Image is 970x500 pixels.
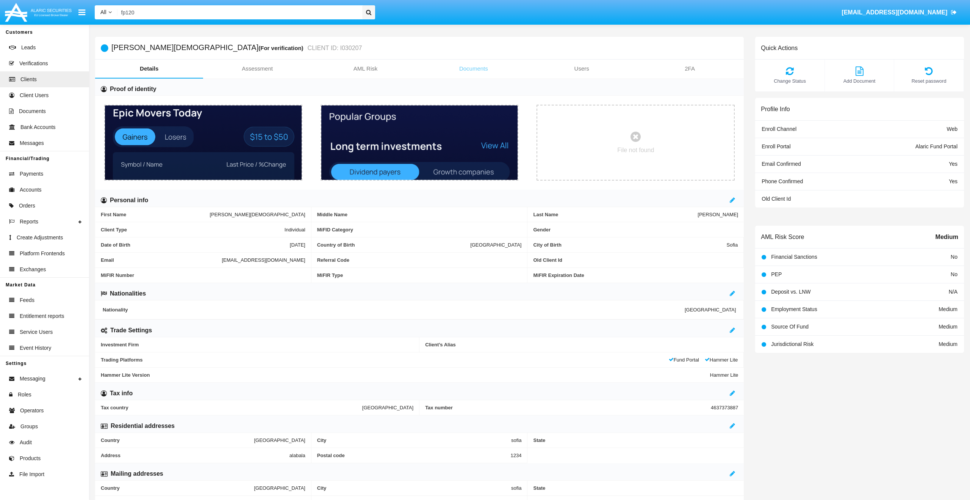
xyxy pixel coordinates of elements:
[761,233,804,241] h6: AML Risk Score
[290,242,305,248] span: [DATE]
[20,139,44,147] span: Messages
[19,60,48,68] span: Verifications
[317,227,522,233] span: MiFID Category
[101,405,362,410] span: Tax country
[533,272,738,278] span: MiFIR Expiration Date
[533,227,738,233] span: Gender
[761,44,798,52] h6: Quick Actions
[710,372,738,378] span: Hammer Lite
[311,60,419,78] a: AML Risk
[20,91,48,99] span: Client Users
[254,485,305,491] span: [GEOGRAPHIC_DATA]
[110,326,152,335] h6: Trade Settings
[511,453,522,458] span: 1234
[762,143,790,149] span: Enroll Portal
[762,178,803,184] span: Phone Confirmed
[842,9,947,16] span: [EMAIL_ADDRESS][DOMAIN_NAME]
[100,9,106,15] span: All
[771,306,817,312] span: Employment Status
[19,470,44,478] span: File Import
[210,212,305,217] span: [PERSON_NAME][DEMOGRAPHIC_DATA]
[101,437,254,443] span: Country
[20,250,65,258] span: Platform Frontends
[511,485,521,491] span: sofia
[101,272,305,278] span: MiFIR Number
[761,105,790,113] h6: Profile Info
[951,271,957,277] span: No
[759,77,821,85] span: Change Status
[20,328,53,336] span: Service Users
[771,254,817,260] span: Financial Sanctions
[20,123,56,131] span: Bank Accounts
[317,437,511,443] span: City
[20,296,34,304] span: Feeds
[117,5,360,19] input: Search
[111,44,362,52] h5: [PERSON_NAME][DEMOGRAPHIC_DATA]
[101,485,254,491] span: Country
[705,357,738,363] span: Hammer Lite
[101,357,669,363] span: Trading Platforms
[685,307,736,313] span: [GEOGRAPHIC_DATA]
[947,126,957,132] span: Web
[20,423,38,431] span: Groups
[898,77,960,85] span: Reset password
[20,344,51,352] span: Event History
[101,453,289,458] span: Address
[762,126,796,132] span: Enroll Channel
[419,60,527,78] a: Documents
[19,202,35,210] span: Orders
[20,170,43,178] span: Payments
[110,85,156,93] h6: Proof of identity
[711,405,738,410] span: 4637373887
[362,405,413,410] span: [GEOGRAPHIC_DATA]
[285,227,305,233] span: Individual
[771,324,809,330] span: Source Of Fund
[533,212,698,217] span: Last Name
[95,60,203,78] a: Details
[951,254,957,260] span: No
[317,453,511,458] span: Postal code
[636,60,744,78] a: 2FA
[829,77,890,85] span: Add Document
[771,289,810,295] span: Deposit vs. LNW
[939,324,957,330] span: Medium
[669,357,699,363] span: Fund Portal
[20,266,46,274] span: Exchanges
[95,8,117,16] a: All
[20,312,64,320] span: Entitlement reports
[203,60,311,78] a: Assessment
[258,44,305,52] div: (For verification)
[936,233,958,242] span: Medium
[110,196,148,204] h6: Personal info
[528,60,636,78] a: Users
[533,242,726,248] span: City of Birth
[533,257,738,263] span: Old Client Id
[101,372,710,378] span: Hammer Lite Version
[425,342,738,347] span: Client’s Alias
[110,289,146,298] h6: Nationalities
[727,242,738,248] span: Sofia
[533,485,738,491] span: State
[470,242,521,248] span: [GEOGRAPHIC_DATA]
[762,161,801,167] span: Email Confirmed
[771,341,814,347] span: Jurisdictional Risk
[20,218,38,226] span: Reports
[103,307,685,313] span: Nationality
[110,389,133,398] h6: Tax info
[20,75,37,83] span: Clients
[111,422,175,430] h6: Residential addresses
[289,453,305,458] span: alabala
[20,375,45,383] span: Messaging
[306,45,362,51] small: CLIENT ID: I030207
[19,107,46,115] span: Documents
[21,44,36,52] span: Leads
[425,405,711,410] span: Tax number
[254,437,305,443] span: [GEOGRAPHIC_DATA]
[17,234,63,242] span: Create Adjustments
[20,407,44,415] span: Operators
[317,272,522,278] span: MiFIR Type
[698,212,738,217] span: [PERSON_NAME]
[222,257,305,263] span: [EMAIL_ADDRESS][DOMAIN_NAME]
[762,196,791,202] span: Old Client Id
[4,1,73,24] img: Logo image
